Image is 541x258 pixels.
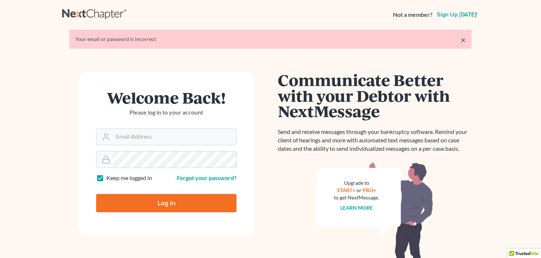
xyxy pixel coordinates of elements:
[340,205,373,211] a: Learn more
[106,174,152,182] label: Keep me logged in
[278,72,472,119] h1: Communicate Better with your Debtor with NextMessage
[393,11,432,19] strong: Not a member?
[75,35,466,43] div: Your email or password is incorrect
[113,129,236,145] input: Email Address
[334,179,379,187] div: Upgrade to
[334,194,379,201] div: to get NextMessage.
[363,187,376,193] a: PRO+
[96,194,237,212] input: Log In
[337,187,355,193] a: START+
[435,12,479,18] a: Sign up [DATE]!
[177,174,237,181] a: Forgot your password?
[356,187,362,193] span: or
[96,90,237,105] h1: Welcome Back!
[278,128,472,153] p: Send and receive messages through your bankruptcy software. Remind your client of hearings and mo...
[96,108,237,117] p: Please log in to your account
[461,35,466,44] a: ×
